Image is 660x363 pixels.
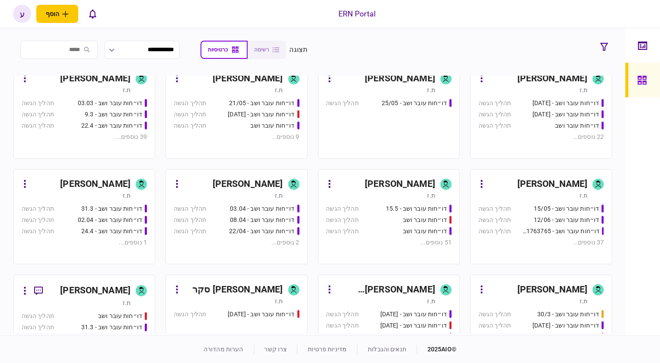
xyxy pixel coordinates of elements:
div: תהליך הגשה [22,323,54,332]
div: דו״חות עובר ושב - 21/05 [229,99,294,108]
div: [PERSON_NAME] סקר [192,283,283,297]
div: דו״חות עובר ושב - 9.3 [85,110,142,119]
div: תהליך הגשה [326,215,359,225]
a: צרו קשר [265,346,287,353]
div: תהליך הגשה [22,312,54,321]
div: דו״חות עובר ושב - 19.03.2025 [228,310,294,319]
div: [PERSON_NAME] [517,283,588,297]
button: פתח רשימת התראות [83,5,102,23]
div: דו״חות עובר ושב - 12/06 [534,215,599,225]
div: תהליך הגשה [22,99,54,108]
a: תנאים והגבלות [368,346,406,353]
div: תהליך הגשה [174,99,206,108]
div: תהליך הגשה [22,121,54,130]
div: ת.ז [580,297,587,305]
div: ת.ז [275,86,283,94]
a: הערות מהדורה [204,346,243,353]
div: [PERSON_NAME] [365,177,435,191]
div: דו״חות עובר ושב - 24.4 [81,227,142,236]
div: דו״חות עובר ושב - 511763765 18/06 [520,227,599,236]
button: רשימה [248,41,286,59]
div: תהליך הגשה [326,204,359,213]
div: דו״חות עובר ושב - 15.5 [386,204,447,213]
div: דו״חות עובר ושב - 08.04 [230,215,294,225]
div: דו״חות עובר ושב [98,312,142,321]
div: דו״חות עובר ושב - 31.3 [81,204,142,213]
div: דו״חות עובר ושב - 02/09/25 [532,332,599,341]
div: דו״חות עובר ושב - 26.06.25 [532,110,599,119]
a: [PERSON_NAME]ת.זדו״חות עובר ושב - 25.06.25תהליך הגשהדו״חות עובר ושב - 26.06.25תהליך הגשהדו״חות עו... [470,64,612,159]
div: [PERSON_NAME] [517,72,588,86]
div: תהליך הגשה [326,321,359,330]
div: תהליך הגשה [478,332,511,341]
div: ת.ז [427,297,435,305]
div: דו״חות עובר ושב [555,121,599,130]
div: ת.ז [427,86,435,94]
div: דו״חות עובר ושב - 31.3 [81,323,142,332]
div: תהליך הגשה [478,321,511,330]
div: [PERSON_NAME] [PERSON_NAME] [336,283,435,297]
a: [PERSON_NAME]ת.זדו״חות עובר ושב - 15.5תהליך הגשהדו״חות עובר ושבתהליך הגשהדו״חות עובר ושבתהליך הגש... [318,169,460,264]
div: דו״חות עובר ושב [251,121,295,130]
div: [PERSON_NAME] [213,177,283,191]
div: דו״חות עובר ושב - 25/05 [382,99,447,108]
div: ת.ז [275,191,283,200]
div: תהליך הגשה [174,227,206,236]
div: ת.ז [123,86,131,94]
div: דו״חות עובר ושב - 03/06/25 [228,110,294,119]
div: 37 נוספים ... [478,238,604,247]
div: דו״חות עובר ושב - 31.08.25 [532,321,599,330]
div: דו״חות עובר ושב - 19.3.25 [380,321,447,330]
a: [PERSON_NAME]ת.זדו״חות עובר ושב - 03.04תהליך הגשהדו״חות עובר ושב - 08.04תהליך הגשהדו״חות עובר ושב... [166,169,307,264]
div: 51 נוספים ... [326,238,452,247]
div: תהליך הגשה [174,310,206,319]
div: ת.ז [580,191,587,200]
div: דו״חות עובר ושב - 02.04 [78,215,142,225]
div: [PERSON_NAME] [517,177,588,191]
div: תהליך הגשה [22,215,54,225]
div: תהליך הגשה [478,121,511,130]
div: תהליך הגשה [326,310,359,319]
div: ת.ז [275,297,283,305]
div: תהליך הגשה [22,204,54,213]
div: ת.ז [123,191,131,200]
button: כרטיסיות [201,41,248,59]
button: ע [13,5,31,23]
div: דו״חות עובר ושב - 30/3 [538,310,599,319]
div: תהליך הגשה [22,227,54,236]
div: דו״חות עובר ושב - 19/03/2025 [380,310,447,319]
button: פתח תפריט להוספת לקוח [36,5,78,23]
div: תהליך הגשה [326,227,359,236]
div: 22 נוספים ... [478,132,604,141]
div: תצוגה [290,45,308,55]
div: [PERSON_NAME] [60,284,131,298]
div: ת.ז [580,86,587,94]
div: תהליך הגשה [478,227,511,236]
a: [PERSON_NAME]ת.זדו״חות עובר ושב - 21/05תהליך הגשהדו״חות עובר ושב - 03/06/25תהליך הגשהדו״חות עובר ... [166,64,307,159]
div: תהליך הגשה [326,99,359,108]
div: [PERSON_NAME] [365,72,435,86]
div: [PERSON_NAME] [60,72,131,86]
div: תהליך הגשה [174,215,206,225]
a: [PERSON_NAME]ת.זדו״חות עובר ושב - 15/05תהליך הגשהדו״חות עובר ושב - 12/06תהליך הגשהדו״חות עובר ושב... [470,169,612,264]
div: 9 נוספים ... [174,132,299,141]
div: תהליך הגשה [478,110,511,119]
div: תהליך הגשה [478,310,511,319]
a: [PERSON_NAME]ת.זדו״חות עובר ושב - 03.03תהליך הגשהדו״חות עובר ושב - 9.3תהליך הגשהדו״חות עובר ושב -... [13,64,155,159]
div: תהליך הגשה [478,215,511,225]
div: תהליך הגשה [478,99,511,108]
div: תהליך הגשה [174,204,206,213]
div: דו״חות עובר ושב - 19.3.25 [380,332,447,341]
div: תהליך הגשה [478,204,511,213]
div: דו״חות עובר ושב - 22/04 [229,227,294,236]
a: [PERSON_NAME]ת.זדו״חות עובר ושב - 31.3תהליך הגשהדו״חות עובר ושב - 02.04תהליך הגשהדו״חות עובר ושב ... [13,169,155,264]
div: 2 נוספים ... [174,238,299,247]
div: [PERSON_NAME] [60,177,131,191]
a: [PERSON_NAME]ת.זדו״חות עובר ושב - 25/05תהליך הגשה [318,64,460,159]
div: 1 נוספים ... [22,238,147,247]
a: מדיניות פרטיות [308,346,347,353]
div: דו״חות עובר ושב - 15/05 [534,204,599,213]
div: 39 נוספים ... [22,132,147,141]
div: דו״חות עובר ושב - 22.4 [81,121,142,130]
